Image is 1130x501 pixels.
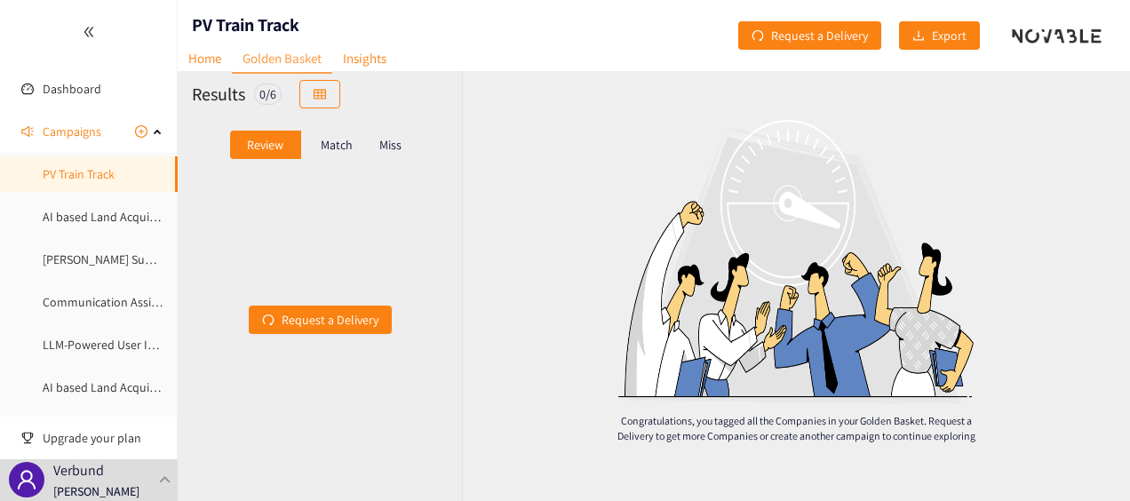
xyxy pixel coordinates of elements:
[249,306,392,334] button: redoRequest a Delivery
[53,459,104,481] p: Verbund
[192,82,245,107] h2: Results
[332,44,397,72] a: Insights
[299,80,340,108] button: table
[282,310,378,330] span: Request a Delivery
[932,26,967,45] span: Export
[43,81,101,97] a: Dashboard
[752,29,764,44] span: redo
[43,209,323,225] a: AI based Land Acquisition - Stakeholdermanagement
[192,12,299,37] h1: PV Train Track
[912,29,925,44] span: download
[135,125,147,138] span: plus-circle
[738,21,881,50] button: redoRequest a Delivery
[21,125,34,138] span: sound
[379,138,402,152] p: Miss
[840,309,1130,501] div: Chat-Widget
[43,251,175,267] a: [PERSON_NAME] Support
[83,26,95,38] span: double-left
[178,44,232,72] a: Home
[43,166,115,182] a: PV Train Track
[247,138,283,152] p: Review
[21,432,34,444] span: trophy
[606,413,985,443] p: Congratulations, you tagged all the Companies in your Golden Basket. Request a Delivery to get mo...
[314,88,326,102] span: table
[232,44,332,74] a: Golden Basket
[254,83,282,105] div: 0 / 6
[43,294,179,310] a: Communication Assistant
[262,314,275,328] span: redo
[899,21,980,50] button: downloadExport
[43,337,234,353] a: LLM-Powered User Interaction Layer
[43,379,179,395] a: AI based Land Acquisition
[840,309,1130,501] iframe: Chat Widget
[321,138,353,152] p: Match
[771,26,868,45] span: Request a Delivery
[43,420,163,456] span: Upgrade your plan
[43,114,101,149] span: Campaigns
[16,469,37,490] span: user
[53,481,139,501] p: [PERSON_NAME]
